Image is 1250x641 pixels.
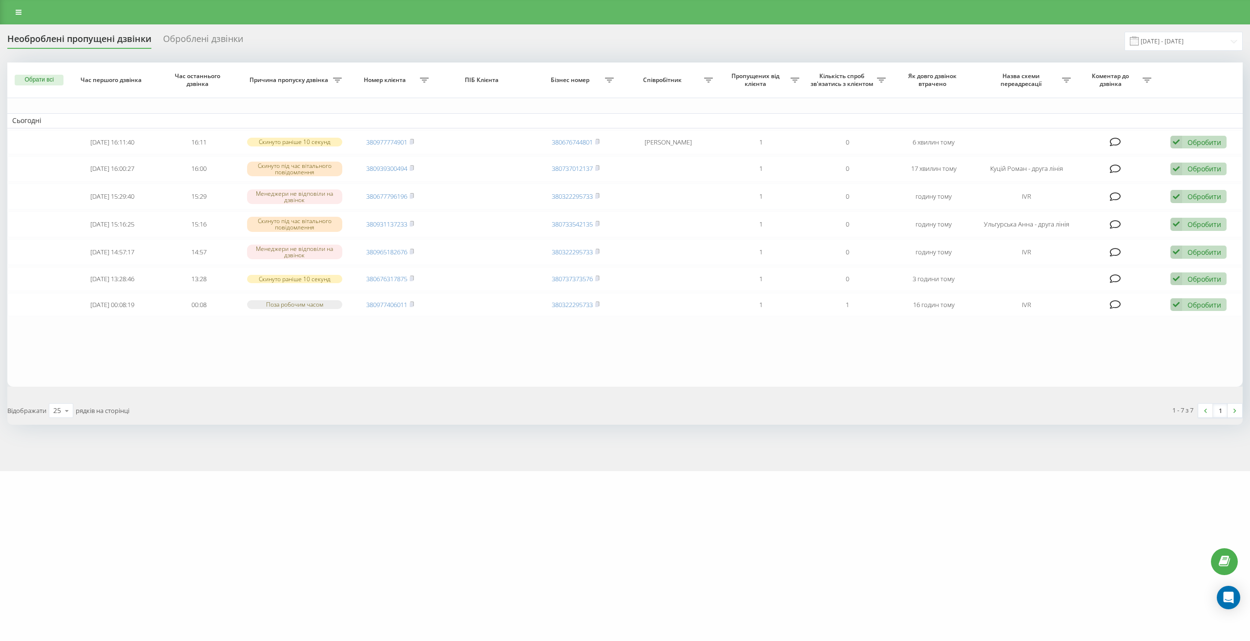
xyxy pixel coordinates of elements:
[804,156,891,182] td: 0
[1213,404,1228,417] a: 1
[1187,220,1221,229] div: Обробити
[718,130,804,154] td: 1
[891,239,977,265] td: годину тому
[1081,72,1142,87] span: Коментар до дзвінка
[7,113,1243,128] td: Сьогодні
[156,211,242,237] td: 15:16
[619,130,717,154] td: [PERSON_NAME]
[891,184,977,209] td: годину тому
[723,72,791,87] span: Пропущених від клієнта
[804,239,891,265] td: 0
[156,156,242,182] td: 16:00
[552,248,593,256] a: 380322295733
[352,76,420,84] span: Номер клієнта
[366,248,407,256] a: 380965182676
[247,138,342,146] div: Скинуто раніше 10 секунд
[156,184,242,209] td: 15:29
[977,293,1076,317] td: IVR
[15,75,63,85] button: Обрати всі
[247,76,333,84] span: Причина пропуску дзвінка
[7,34,151,49] div: Необроблені пропущені дзвінки
[891,130,977,154] td: 6 хвилин тому
[718,211,804,237] td: 1
[76,406,129,415] span: рядків на сторінці
[1187,164,1221,173] div: Обробити
[69,130,156,154] td: [DATE] 16:11:40
[366,220,407,228] a: 380931137233
[156,130,242,154] td: 16:11
[809,72,877,87] span: Кількість спроб зв'язатись з клієнтом
[804,130,891,154] td: 0
[247,162,342,176] div: Скинуто під час вітального повідомлення
[247,189,342,204] div: Менеджери не відповіли на дзвінок
[1172,405,1193,415] div: 1 - 7 з 7
[366,138,407,146] a: 380977774901
[718,156,804,182] td: 1
[156,293,242,317] td: 00:08
[552,164,593,173] a: 380737012137
[69,267,156,291] td: [DATE] 13:28:46
[718,267,804,291] td: 1
[552,138,593,146] a: 380676744801
[69,184,156,209] td: [DATE] 15:29:40
[804,293,891,317] td: 1
[1187,248,1221,257] div: Обробити
[982,72,1062,87] span: Назва схеми переадресації
[247,245,342,259] div: Менеджери не відповіли на дзвінок
[69,239,156,265] td: [DATE] 14:57:17
[366,192,407,201] a: 380677796196
[552,192,593,201] a: 380322295733
[804,267,891,291] td: 0
[366,164,407,173] a: 380939300494
[977,156,1076,182] td: Куцій Роман - друга лінія
[366,274,407,283] a: 380676317875
[718,293,804,317] td: 1
[977,184,1076,209] td: IVR
[163,34,243,49] div: Оброблені дзвінки
[552,300,593,309] a: 380322295733
[624,76,704,84] span: Співробітник
[718,184,804,209] td: 1
[899,72,968,87] span: Як довго дзвінок втрачено
[552,274,593,283] a: 380737373576
[537,76,605,84] span: Бізнес номер
[53,406,61,415] div: 25
[1187,192,1221,201] div: Обробити
[804,184,891,209] td: 0
[443,76,523,84] span: ПІБ Клієнта
[247,217,342,231] div: Скинуто під час вітального повідомлення
[891,293,977,317] td: 16 годин тому
[69,211,156,237] td: [DATE] 15:16:25
[1187,300,1221,310] div: Обробити
[804,211,891,237] td: 0
[7,406,46,415] span: Відображати
[1217,586,1240,609] div: Open Intercom Messenger
[156,239,242,265] td: 14:57
[164,72,233,87] span: Час останнього дзвінка
[977,239,1076,265] td: IVR
[156,267,242,291] td: 13:28
[78,76,146,84] span: Час першого дзвінка
[977,211,1076,237] td: Ульгурська Анна - друга лінія
[718,239,804,265] td: 1
[366,300,407,309] a: 380977406011
[891,156,977,182] td: 17 хвилин тому
[247,275,342,283] div: Скинуто раніше 10 секунд
[891,211,977,237] td: годину тому
[69,293,156,317] td: [DATE] 00:08:19
[1187,138,1221,147] div: Обробити
[552,220,593,228] a: 380733542135
[69,156,156,182] td: [DATE] 16:00:27
[247,300,342,309] div: Поза робочим часом
[1187,274,1221,284] div: Обробити
[891,267,977,291] td: 3 години тому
